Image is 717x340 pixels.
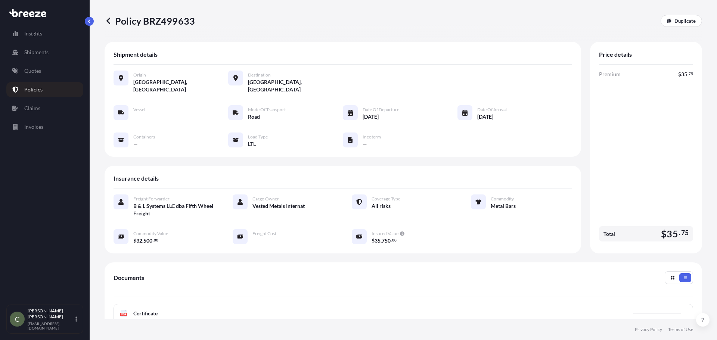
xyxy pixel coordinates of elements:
span: Date of Departure [363,107,399,113]
span: Origin [133,72,146,78]
p: Quotes [24,67,41,75]
p: Policy BRZ499633 [105,15,195,27]
a: Privacy Policy [635,327,662,333]
span: Freight Forwarder [133,196,170,202]
span: 75 [689,72,693,75]
span: Certificate [133,310,158,317]
span: [GEOGRAPHIC_DATA], [GEOGRAPHIC_DATA] [133,78,228,93]
p: Insights [24,30,42,37]
span: — [363,140,367,148]
span: 35 [667,229,678,238]
a: Terms of Use [668,327,693,333]
p: Policies [24,86,43,93]
span: Road [248,113,260,121]
span: Insured Value [372,231,398,237]
span: Price details [599,51,632,58]
span: 500 [143,238,152,243]
span: All risks [372,202,391,210]
text: PDF [121,313,126,316]
span: Coverage Type [372,196,400,202]
p: Invoices [24,123,43,131]
p: [PERSON_NAME] [PERSON_NAME] [28,308,74,320]
span: Load Type [248,134,268,140]
span: . [153,239,153,241]
span: [DATE] [363,113,379,121]
span: , [142,238,143,243]
a: Quotes [6,63,83,78]
span: Containers [133,134,155,140]
span: $ [133,238,136,243]
a: Shipments [6,45,83,60]
span: Vested Metals Internat [252,202,305,210]
span: 750 [382,238,391,243]
span: C [15,315,19,323]
span: Total [603,230,615,238]
span: [DATE] [477,113,493,121]
span: 32 [136,238,142,243]
span: Incoterm [363,134,381,140]
span: — [252,237,257,244]
span: . [687,72,688,75]
span: Documents [114,274,144,281]
span: 00 [154,239,158,241]
span: $ [678,72,681,77]
span: — [133,140,138,148]
span: Commodity Value [133,231,168,237]
span: B & L Systems LLC dba Fifth Wheel Freight [133,202,215,217]
span: — [133,113,138,121]
span: Shipment details [114,51,158,58]
span: Insurance details [114,175,159,182]
span: Freight Cost [252,231,276,237]
span: . [679,231,680,235]
p: Claims [24,105,40,112]
span: Cargo Owner [252,196,279,202]
span: $ [372,238,375,243]
span: Vessel [133,107,145,113]
span: Date of Arrival [477,107,507,113]
a: Duplicate [661,15,702,27]
p: Shipments [24,49,49,56]
a: Invoices [6,119,83,134]
span: 00 [392,239,397,241]
a: Claims [6,101,83,116]
span: , [381,238,382,243]
span: Destination [248,72,271,78]
a: Insights [6,26,83,41]
span: LTL [248,140,256,148]
span: . [391,239,392,241]
span: $ [661,229,667,238]
span: 35 [681,72,687,77]
span: Mode of Transport [248,107,286,113]
span: 35 [375,238,381,243]
p: [EMAIL_ADDRESS][DOMAIN_NAME] [28,321,74,330]
span: [GEOGRAPHIC_DATA], [GEOGRAPHIC_DATA] [248,78,343,93]
span: Premium [599,71,621,78]
span: 75 [681,231,689,235]
span: Commodity [491,196,514,202]
a: Policies [6,82,83,97]
p: Duplicate [674,17,696,25]
span: Metal Bars [491,202,516,210]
